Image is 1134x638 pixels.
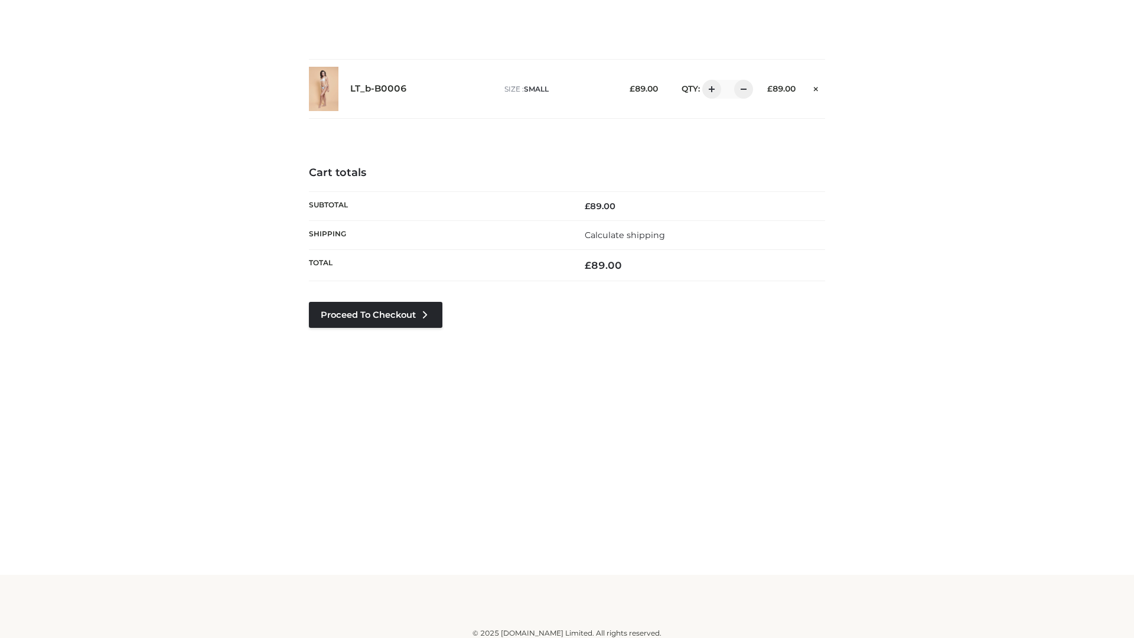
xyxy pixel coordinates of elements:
span: £ [585,259,591,271]
bdi: 89.00 [585,259,622,271]
p: size : [504,84,611,95]
bdi: 89.00 [585,201,615,211]
th: Shipping [309,220,567,249]
span: SMALL [524,84,549,93]
th: Subtotal [309,191,567,220]
span: £ [767,84,773,93]
th: Total [309,250,567,281]
a: Calculate shipping [585,230,665,240]
a: Remove this item [807,80,825,95]
a: LT_b-B0006 [350,83,407,95]
a: Proceed to Checkout [309,302,442,328]
h4: Cart totals [309,167,825,180]
bdi: 89.00 [767,84,796,93]
bdi: 89.00 [630,84,658,93]
span: £ [585,201,590,211]
span: £ [630,84,635,93]
div: QTY: [670,80,749,99]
